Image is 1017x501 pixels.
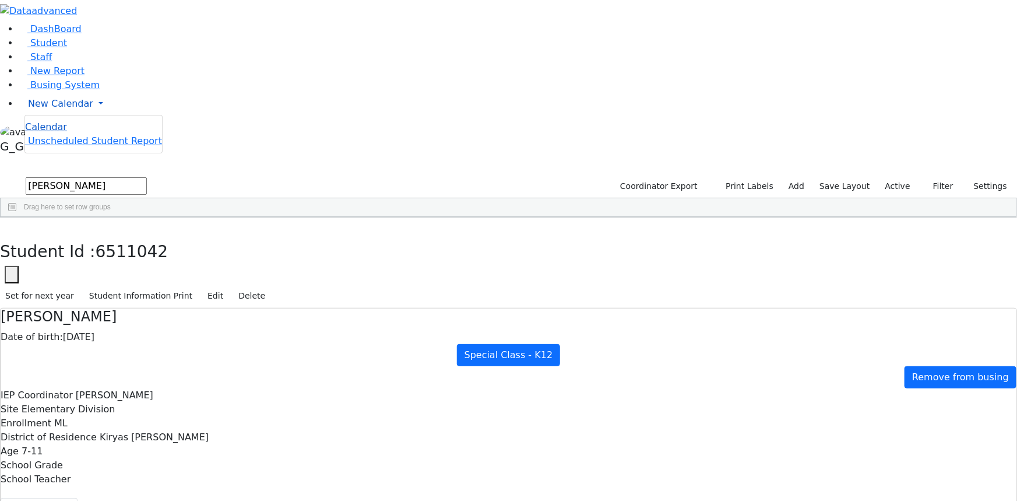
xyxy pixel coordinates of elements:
[96,242,168,261] span: 6511042
[959,177,1012,195] button: Settings
[84,287,198,305] button: Student Information Print
[25,120,67,134] a: Calendar
[30,37,67,48] span: Student
[28,135,162,146] span: Unscheduled Student Report
[26,177,147,195] input: Search
[1,472,71,486] label: School Teacher
[905,366,1016,388] a: Remove from busing
[30,65,85,76] span: New Report
[19,92,1017,115] a: New Calendar
[1,430,97,444] label: District of Residence
[202,287,228,305] button: Edit
[1,458,63,472] label: School Grade
[457,344,561,366] a: Special Class - K12
[918,177,959,195] button: Filter
[22,404,115,415] span: Elementary Division
[30,23,82,34] span: DashBoard
[613,177,703,195] button: Coordinator Export
[22,446,43,457] span: 7-11
[233,287,270,305] button: Delete
[100,432,209,443] span: Kiryas [PERSON_NAME]
[25,121,67,132] span: Calendar
[76,390,153,401] span: [PERSON_NAME]
[783,177,810,195] a: Add
[19,23,82,34] a: DashBoard
[54,418,68,429] span: ML
[24,115,163,153] ul: New Calendar
[25,135,162,146] a: Unscheduled Student Report
[1,309,1016,325] h4: [PERSON_NAME]
[712,177,779,195] button: Print Labels
[24,203,111,211] span: Drag here to set row groups
[19,65,85,76] a: New Report
[1,402,19,416] label: Site
[814,177,875,195] button: Save Layout
[1,330,63,344] label: Date of birth:
[19,79,100,90] a: Busing System
[1,416,51,430] label: Enrollment
[28,98,93,109] span: New Calendar
[19,37,67,48] a: Student
[880,177,916,195] label: Active
[912,372,1009,383] span: Remove from busing
[1,444,19,458] label: Age
[30,51,52,62] span: Staff
[1,388,73,402] label: IEP Coordinator
[19,51,52,62] a: Staff
[30,79,100,90] span: Busing System
[1,330,1016,344] div: [DATE]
